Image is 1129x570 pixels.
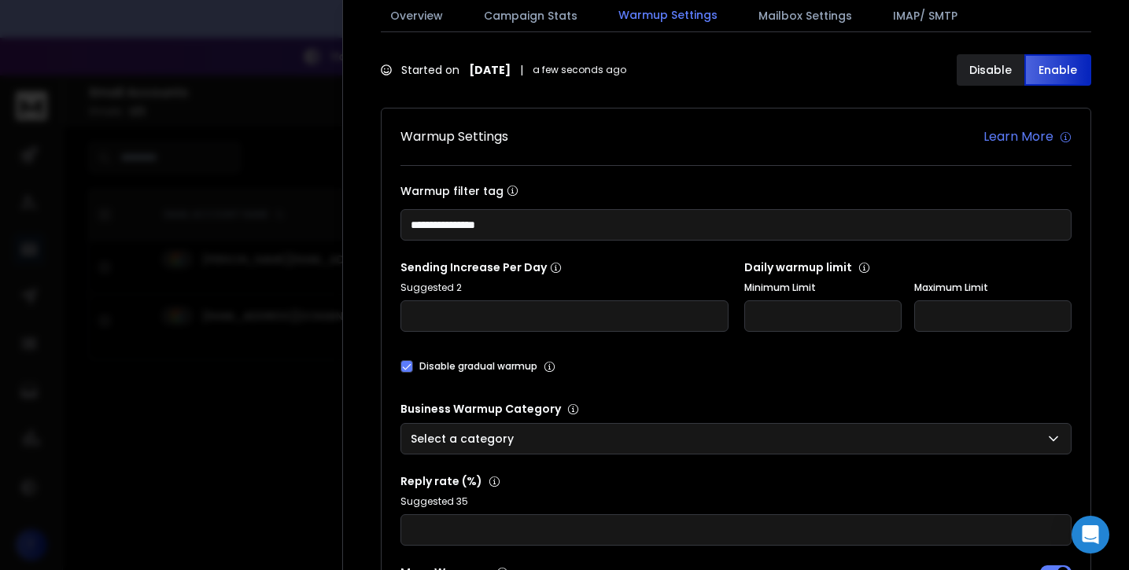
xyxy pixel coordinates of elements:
[400,473,1072,489] p: Reply rate (%)
[1024,54,1092,86] button: Enable
[381,62,626,78] div: Started on
[400,127,508,146] h1: Warmup Settings
[983,127,1072,146] a: Learn More
[957,54,1024,86] button: Disable
[744,259,1072,275] p: Daily warmup limit
[520,62,523,78] span: |
[469,62,511,78] strong: [DATE]
[419,360,537,373] label: Disable gradual warmup
[914,281,1072,294] label: Maximum Limit
[744,281,902,294] label: Minimum Limit
[400,495,1072,508] p: Suggested 35
[400,401,1072,417] p: Business Warmup Category
[411,431,520,447] p: Select a category
[533,64,626,76] span: a few seconds ago
[400,259,729,275] p: Sending Increase Per Day
[400,185,1072,197] label: Warmup filter tag
[400,281,729,294] p: Suggested 2
[957,54,1091,86] button: DisableEnable
[1072,516,1109,553] div: Open Intercom Messenger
